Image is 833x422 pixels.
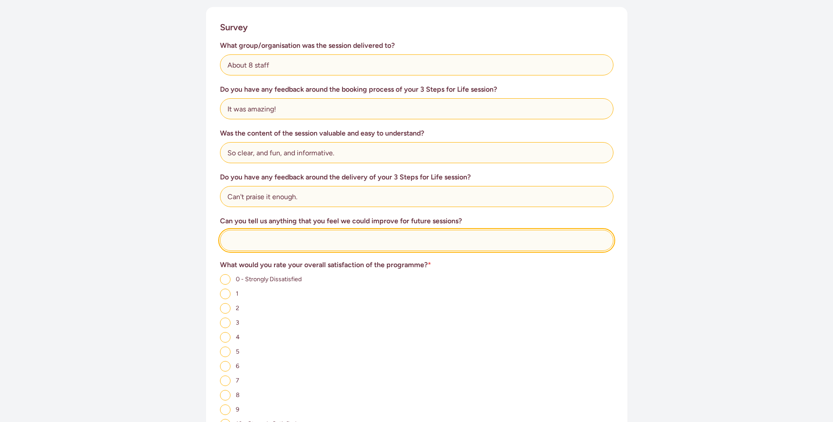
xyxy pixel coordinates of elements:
[220,376,231,386] input: 7
[220,318,231,328] input: 3
[220,303,231,314] input: 2
[220,390,231,401] input: 8
[220,128,613,139] h3: Was the content of the session valuable and easy to understand?
[236,406,239,413] span: 9
[236,391,240,399] span: 8
[220,289,231,299] input: 1
[236,275,302,283] span: 0 - Strongly Dissatisfied
[220,84,613,95] h3: Do you have any feedback around the booking process of your 3 Steps for Life session?
[236,348,239,355] span: 5
[236,377,239,384] span: 7
[220,172,613,182] h3: Do you have any feedback around the delivery of your 3 Steps for Life session?
[236,319,239,326] span: 3
[220,21,248,33] h2: Survey
[236,290,238,297] span: 1
[236,304,239,312] span: 2
[220,216,613,226] h3: Can you tell us anything that you feel we could improve for future sessions?
[220,274,231,285] input: 0 - Strongly Dissatisfied
[220,404,231,415] input: 9
[220,361,231,372] input: 6
[220,40,613,51] h3: What group/organisation was the session delivered to?
[220,260,613,270] h3: What would you rate your overall satisfaction of the programme?
[236,333,240,341] span: 4
[220,347,231,357] input: 5
[220,332,231,343] input: 4
[236,362,239,370] span: 6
